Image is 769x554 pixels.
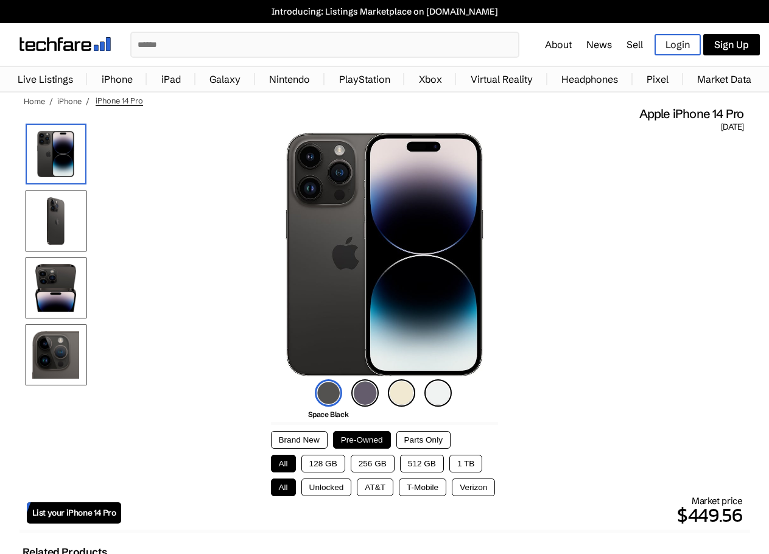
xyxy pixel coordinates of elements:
img: Rear [26,191,86,251]
img: iPhone 14 Pro [286,133,484,376]
a: List your iPhone 14 Pro [27,502,122,524]
button: T-Mobile [399,479,446,496]
button: Verizon [452,479,495,496]
span: / [86,96,90,106]
a: Introducing: Listings Marketplace on [DOMAIN_NAME] [6,6,763,17]
span: / [49,96,53,106]
a: Sign Up [703,34,760,55]
img: iPhone 14 Pro [26,124,86,184]
button: 1 TB [449,455,482,472]
img: deep-purple-icon [351,379,379,407]
img: Camera [26,324,86,385]
button: All [271,479,296,496]
button: Parts Only [396,431,451,449]
a: iPhone [57,96,82,106]
span: Apple iPhone 14 Pro [639,106,744,122]
a: News [586,38,612,51]
button: All [271,455,296,472]
a: Xbox [413,67,448,91]
a: Live Listings [12,67,79,91]
a: PlayStation [333,67,396,91]
img: techfare logo [19,37,111,51]
a: Galaxy [203,67,247,91]
a: iPhone [96,67,139,91]
a: About [545,38,572,51]
a: Pixel [641,67,675,91]
a: Market Data [691,67,757,91]
button: Unlocked [301,479,352,496]
img: gold-icon [388,379,415,407]
button: Brand New [271,431,328,449]
img: space-black-icon [315,379,342,407]
button: Pre-Owned [333,431,391,449]
button: 512 GB [400,455,444,472]
span: Space Black [308,410,349,419]
button: AT&T [357,479,393,496]
p: $449.56 [121,500,742,530]
a: iPad [155,67,187,91]
span: iPhone 14 Pro [96,96,143,106]
a: Login [655,34,701,55]
button: 256 GB [351,455,395,472]
img: silver-icon [424,379,452,407]
span: [DATE] [721,122,743,133]
a: Headphones [555,67,624,91]
a: Sell [627,38,643,51]
img: Both [26,258,86,318]
button: 128 GB [301,455,345,472]
span: List your iPhone 14 Pro [32,508,116,518]
a: Virtual Reality [465,67,539,91]
div: Market price [121,495,742,530]
a: Nintendo [263,67,316,91]
a: Home [24,96,45,106]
